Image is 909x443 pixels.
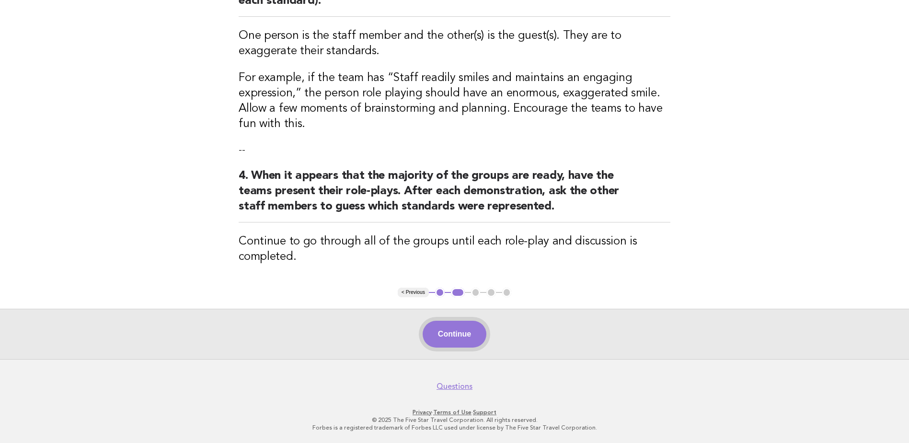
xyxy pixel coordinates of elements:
[161,416,748,424] p: © 2025 The Five Star Travel Corporation. All rights reserved.
[435,288,445,297] button: 1
[473,409,496,416] a: Support
[433,409,472,416] a: Terms of Use
[413,409,432,416] a: Privacy
[239,234,670,265] h3: Continue to go through all of the groups until each role-play and discussion is completed.
[451,288,465,297] button: 2
[239,143,670,157] p: --
[398,288,429,297] button: < Previous
[161,424,748,431] p: Forbes is a registered trademark of Forbes LLC used under license by The Five Star Travel Corpora...
[423,321,486,348] button: Continue
[161,408,748,416] p: · ·
[239,168,670,222] h2: 4. When it appears that the majority of the groups are ready, have the teams present their role-p...
[239,28,670,59] h3: One person is the staff member and the other(s) is the guest(s). They are to exaggerate their sta...
[239,70,670,132] h3: For example, if the team has “Staff readily smiles and maintains an engaging expression,” the per...
[437,382,472,391] a: Questions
